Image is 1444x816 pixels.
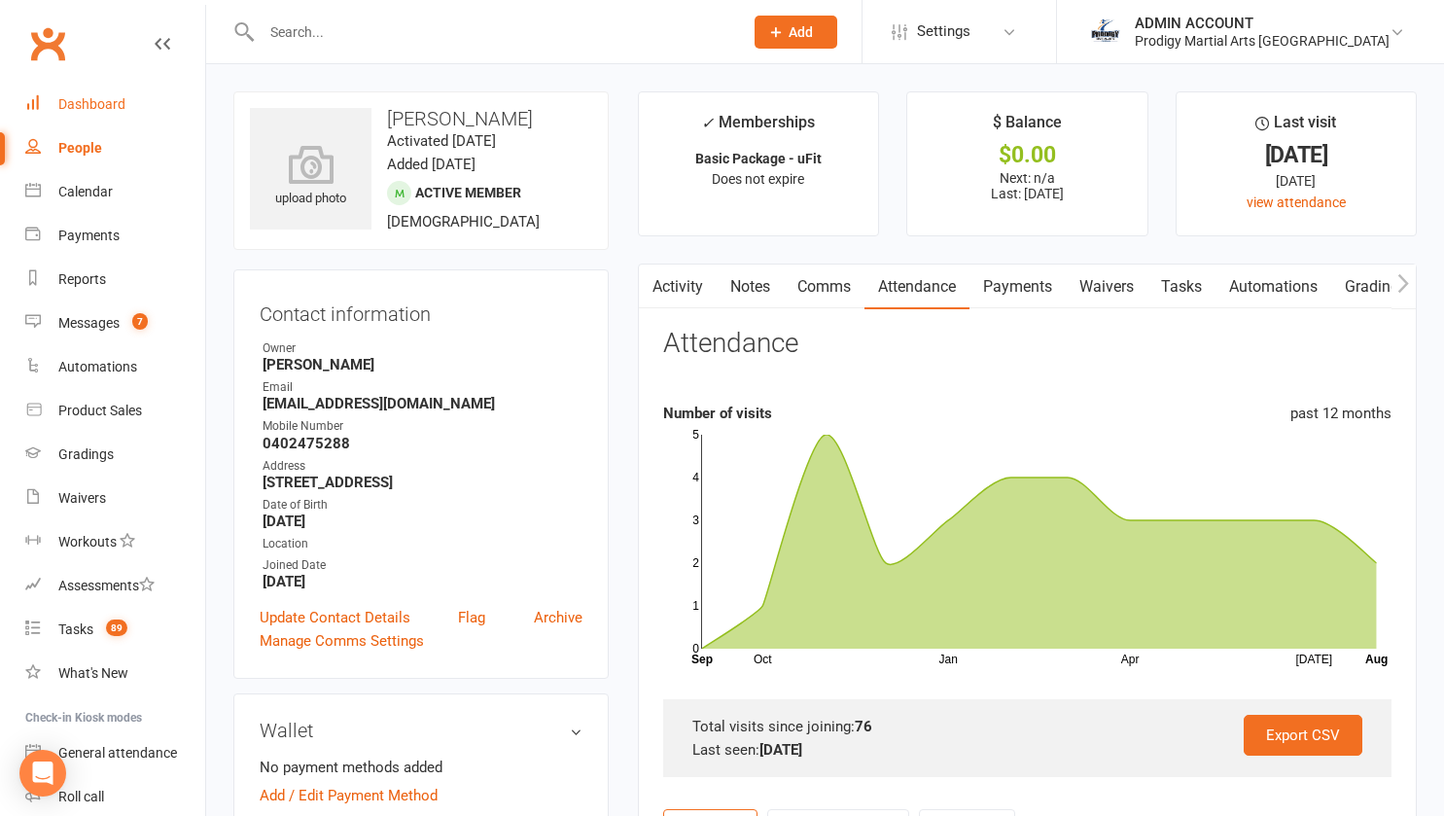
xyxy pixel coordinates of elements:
[263,513,582,530] strong: [DATE]
[263,395,582,412] strong: [EMAIL_ADDRESS][DOMAIN_NAME]
[58,140,102,156] div: People
[717,265,784,309] a: Notes
[58,534,117,550] div: Workouts
[1290,402,1391,425] div: past 12 months
[19,750,66,797] div: Open Intercom Messenger
[58,665,128,681] div: What's New
[58,490,106,506] div: Waivers
[387,213,540,231] span: [DEMOGRAPHIC_DATA]
[58,446,114,462] div: Gradings
[263,356,582,373] strong: [PERSON_NAME]
[250,145,371,209] div: upload photo
[1194,145,1398,165] div: [DATE]
[260,756,582,779] li: No payment methods added
[25,345,205,389] a: Automations
[759,741,802,759] strong: [DATE]
[260,720,582,741] h3: Wallet
[23,19,72,68] a: Clubworx
[263,378,582,397] div: Email
[1244,715,1362,756] a: Export CSV
[925,145,1129,165] div: $0.00
[58,96,125,112] div: Dashboard
[260,606,410,629] a: Update Contact Details
[1194,170,1398,192] div: [DATE]
[969,265,1066,309] a: Payments
[263,474,582,491] strong: [STREET_ADDRESS]
[387,132,496,150] time: Activated [DATE]
[25,731,205,775] a: General attendance kiosk mode
[1066,265,1147,309] a: Waivers
[263,435,582,452] strong: 0402475288
[58,745,177,761] div: General attendance
[25,302,205,345] a: Messages 7
[1135,32,1390,50] div: Prodigy Martial Arts [GEOGRAPHIC_DATA]
[58,359,137,374] div: Automations
[106,620,127,636] span: 89
[25,126,205,170] a: People
[263,339,582,358] div: Owner
[1215,265,1331,309] a: Automations
[250,108,592,129] h3: [PERSON_NAME]
[25,258,205,302] a: Reports
[58,184,113,199] div: Calendar
[260,296,582,325] h3: Contact information
[663,405,772,422] strong: Number of visits
[1147,265,1215,309] a: Tasks
[25,608,205,652] a: Tasks 89
[58,789,104,804] div: Roll call
[1255,110,1336,145] div: Last visit
[25,389,205,433] a: Product Sales
[387,156,475,173] time: Added [DATE]
[534,606,582,629] a: Archive
[925,170,1129,201] p: Next: n/a Last: [DATE]
[263,417,582,436] div: Mobile Number
[58,271,106,287] div: Reports
[25,170,205,214] a: Calendar
[755,16,837,49] button: Add
[1247,195,1346,210] a: view attendance
[25,477,205,520] a: Waivers
[458,606,485,629] a: Flag
[58,621,93,637] div: Tasks
[58,315,120,331] div: Messages
[639,265,717,309] a: Activity
[260,784,438,807] a: Add / Edit Payment Method
[263,496,582,514] div: Date of Birth
[263,457,582,476] div: Address
[701,110,815,146] div: Memberships
[25,520,205,564] a: Workouts
[25,214,205,258] a: Payments
[701,114,714,132] i: ✓
[58,228,120,243] div: Payments
[784,265,864,309] a: Comms
[25,83,205,126] a: Dashboard
[260,629,424,653] a: Manage Comms Settings
[58,403,142,418] div: Product Sales
[263,573,582,590] strong: [DATE]
[25,433,205,477] a: Gradings
[263,535,582,553] div: Location
[695,151,822,166] strong: Basic Package - uFit
[917,10,970,53] span: Settings
[25,564,205,608] a: Assessments
[789,24,813,40] span: Add
[692,715,1362,738] div: Total visits since joining:
[692,738,1362,762] div: Last seen:
[58,578,155,593] div: Assessments
[415,185,521,200] span: Active member
[663,329,798,359] h3: Attendance
[993,110,1062,145] div: $ Balance
[855,718,872,735] strong: 76
[712,171,804,187] span: Does not expire
[256,18,729,46] input: Search...
[25,652,205,695] a: What's New
[132,313,148,330] span: 7
[864,265,969,309] a: Attendance
[263,556,582,575] div: Joined Date
[1086,13,1125,52] img: thumb_image1686208220.png
[1135,15,1390,32] div: ADMIN ACCOUNT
